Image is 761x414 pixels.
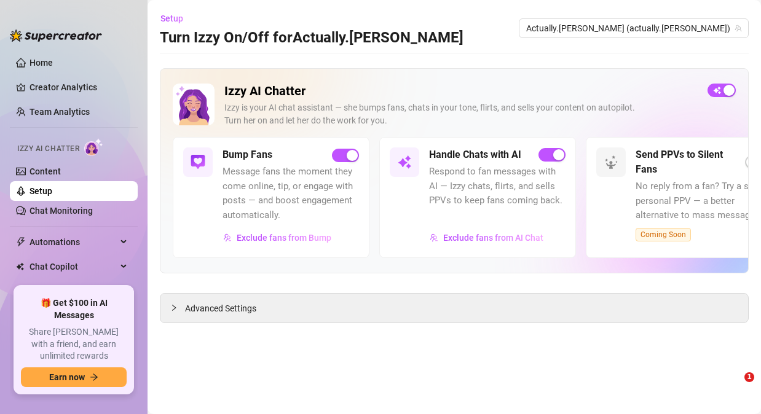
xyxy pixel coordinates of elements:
[224,84,698,99] h2: Izzy AI Chatter
[30,257,117,276] span: Chat Copilot
[170,304,178,311] span: collapsed
[49,372,85,382] span: Earn now
[30,107,90,117] a: Team Analytics
[223,147,272,162] h5: Bump Fans
[430,233,438,242] img: svg%3e
[30,58,53,68] a: Home
[223,233,232,242] img: svg%3e
[191,155,205,170] img: svg%3e
[429,228,544,248] button: Exclude fans from AI Chat
[429,165,566,208] span: Respond to fan messages with AI — Izzy chats, flirts, and sells PPVs to keep fans coming back.
[429,147,521,162] h5: Handle Chats with AI
[17,143,79,155] span: Izzy AI Chatter
[636,228,691,241] span: Coming Soon
[636,147,745,177] h5: Send PPVs to Silent Fans
[16,237,26,247] span: thunderbolt
[30,206,93,216] a: Chat Monitoring
[30,77,128,97] a: Creator Analytics
[735,25,742,32] span: team
[223,165,359,222] span: Message fans the moment they come online, tip, or engage with posts — and boost engagement automa...
[397,155,412,170] img: svg%3e
[719,372,749,402] iframe: Intercom live chat
[21,297,127,321] span: 🎁 Get $100 in AI Messages
[21,326,127,362] span: Share [PERSON_NAME] with a friend, and earn unlimited rewards
[173,84,215,125] img: Izzy AI Chatter
[185,302,256,315] span: Advanced Settings
[160,14,183,23] span: Setup
[16,262,24,271] img: Chat Copilot
[30,186,52,196] a: Setup
[90,373,98,381] span: arrow-right
[224,101,698,127] div: Izzy is your AI chat assistant — she bumps fans, chats in your tone, flirts, and sells your conte...
[443,233,543,243] span: Exclude fans from AI Chat
[10,29,102,42] img: logo-BBDzfeDw.svg
[21,367,127,387] button: Earn nowarrow-right
[84,138,103,156] img: AI Chatter
[223,228,332,248] button: Exclude fans from Bump
[30,232,117,252] span: Automations
[526,19,741,37] span: Actually.Maria (actually.maria)
[237,233,331,243] span: Exclude fans from Bump
[604,155,618,170] img: svg%3e
[160,9,193,28] button: Setup
[160,28,463,48] h3: Turn Izzy On/Off for Actually.[PERSON_NAME]
[30,166,61,176] a: Content
[744,372,754,382] span: 1
[170,301,185,314] div: collapsed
